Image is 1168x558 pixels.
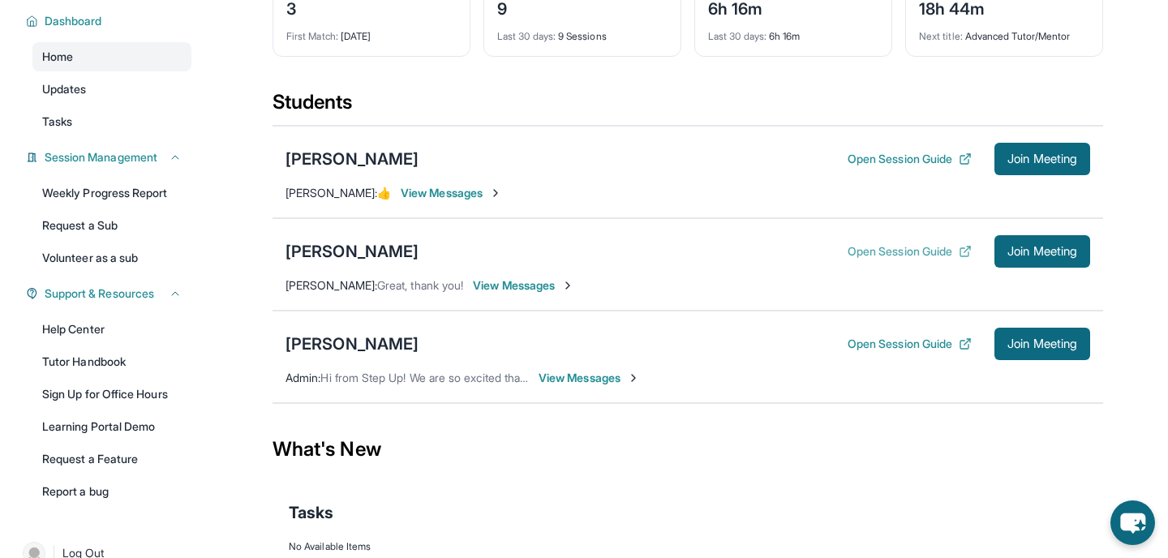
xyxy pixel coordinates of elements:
[708,20,878,43] div: 6h 16m
[401,185,502,201] span: View Messages
[45,285,154,302] span: Support & Resources
[1007,247,1077,256] span: Join Meeting
[289,540,1087,553] div: No Available Items
[42,49,73,65] span: Home
[42,81,87,97] span: Updates
[1007,339,1077,349] span: Join Meeting
[38,149,182,165] button: Session Management
[273,414,1103,485] div: What's New
[32,412,191,441] a: Learning Portal Demo
[627,371,640,384] img: Chevron-Right
[286,371,320,384] span: Admin :
[45,13,102,29] span: Dashboard
[45,149,157,165] span: Session Management
[919,30,963,42] span: Next title :
[1110,500,1155,545] button: chat-button
[919,20,1089,43] div: Advanced Tutor/Mentor
[994,328,1090,360] button: Join Meeting
[561,279,574,292] img: Chevron-Right
[377,186,391,200] span: 👍
[473,277,574,294] span: View Messages
[708,30,766,42] span: Last 30 days :
[286,20,457,43] div: [DATE]
[32,243,191,273] a: Volunteer as a sub
[994,235,1090,268] button: Join Meeting
[848,336,972,352] button: Open Session Guide
[32,444,191,474] a: Request a Feature
[1007,154,1077,164] span: Join Meeting
[489,187,502,200] img: Chevron-Right
[32,107,191,136] a: Tasks
[497,30,556,42] span: Last 30 days :
[286,333,419,355] div: [PERSON_NAME]
[497,20,668,43] div: 9 Sessions
[286,186,377,200] span: [PERSON_NAME] :
[32,42,191,71] a: Home
[38,285,182,302] button: Support & Resources
[848,151,972,167] button: Open Session Guide
[286,148,419,170] div: [PERSON_NAME]
[32,347,191,376] a: Tutor Handbook
[32,211,191,240] a: Request a Sub
[42,114,72,130] span: Tasks
[273,89,1103,125] div: Students
[994,143,1090,175] button: Join Meeting
[377,278,463,292] span: Great, thank you!
[32,477,191,506] a: Report a bug
[32,75,191,104] a: Updates
[286,240,419,263] div: [PERSON_NAME]
[32,315,191,344] a: Help Center
[38,13,182,29] button: Dashboard
[286,278,377,292] span: [PERSON_NAME] :
[32,178,191,208] a: Weekly Progress Report
[539,370,640,386] span: View Messages
[32,380,191,409] a: Sign Up for Office Hours
[289,501,333,524] span: Tasks
[286,30,338,42] span: First Match :
[848,243,972,260] button: Open Session Guide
